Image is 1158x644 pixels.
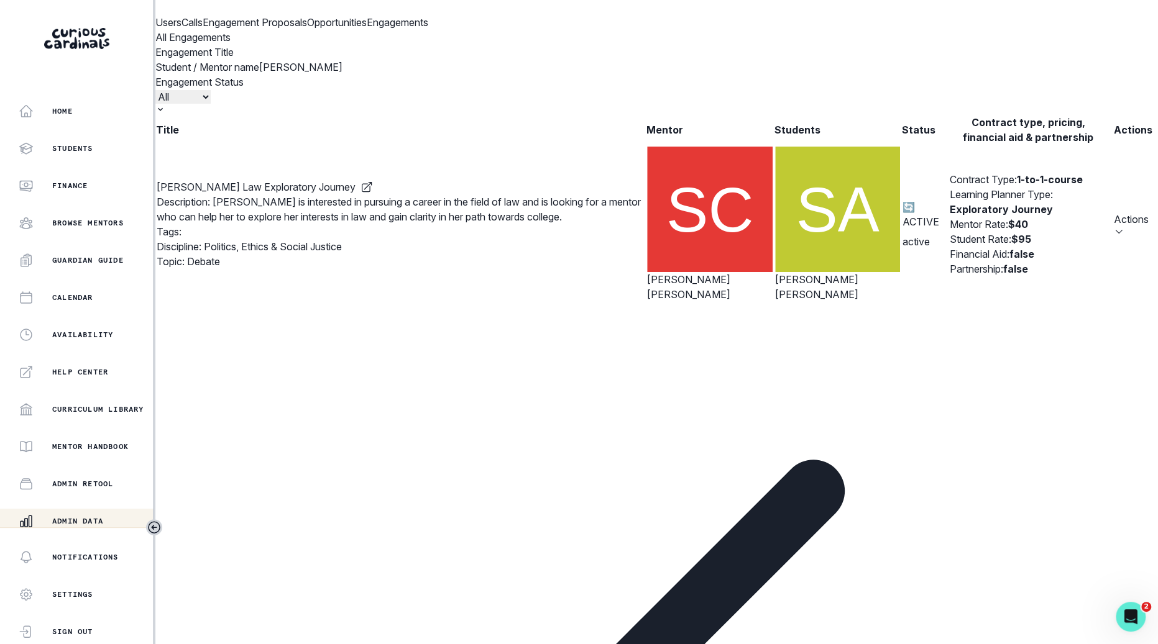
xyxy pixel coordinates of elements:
b: $ 40 [1008,218,1027,230]
p: Calendar [52,293,93,302]
p: Contract type, pricing, financial aid & partnership [949,115,1108,145]
p: Admin Retool [52,479,113,489]
b: $ 95 [1011,233,1031,245]
b: false [1009,248,1034,260]
button: Toggle sidebar [146,519,162,535]
p: Curriculum Library [52,404,144,414]
p: Students [52,143,93,153]
span: 🔄 ACTIVE [903,199,947,229]
p: Availability [52,330,113,340]
label: Engagement Status [155,76,244,88]
h3: All Engagements [155,30,1158,45]
p: Mentor Handbook [52,442,129,451]
span: active [903,234,947,249]
b: false [1003,263,1027,275]
p: Admin Data [52,516,103,526]
div: Topic: Debate [157,254,645,269]
button: row menu [1114,212,1149,237]
p: Mentor [646,122,683,137]
div: [PERSON_NAME] Law Exploratory Journey [157,179,356,194]
span: 2 [1141,602,1151,612]
td: Contract Type: Learning Planner Type: Mentor Rate: Student Rate: Financial Aid: Partnership: [949,171,1113,277]
img: Curious Cardinals Logo [44,28,109,49]
b: 1-to-1-course [1016,173,1082,186]
p: Guardian Guide [52,255,124,265]
p: Help Center [52,367,108,377]
p: Opportunities [307,15,367,30]
p: Students [774,122,820,137]
p: Title [156,122,179,137]
div: Discipline: Politics, Ethics & Social Justice [157,239,645,254]
p: Home [52,106,73,116]
b: Exploratory Journey [949,203,1052,215]
div: Tags: [157,224,645,239]
p: Notifications [52,552,119,562]
p: Status [902,122,935,137]
span: Actions [1114,213,1149,225]
p: Calls [182,15,203,30]
a: [PERSON_NAME] [PERSON_NAME] [647,273,730,301]
p: Settings [52,589,93,599]
a: [PERSON_NAME] [PERSON_NAME] [775,273,858,301]
p: Actions [1114,122,1152,137]
iframe: Intercom live chat [1116,602,1146,632]
p: Sign Out [52,627,93,637]
p: Users [155,15,182,30]
label: Student / Mentor name [155,61,259,73]
div: Description: [PERSON_NAME] is interested in pursuing a career in the field of law and is looking ... [157,194,645,224]
p: Finance [52,181,88,191]
p: Browse Mentors [52,218,124,228]
p: Engagements [367,15,428,30]
p: Engagement Proposals [203,15,307,30]
label: Engagement Title [155,46,234,58]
